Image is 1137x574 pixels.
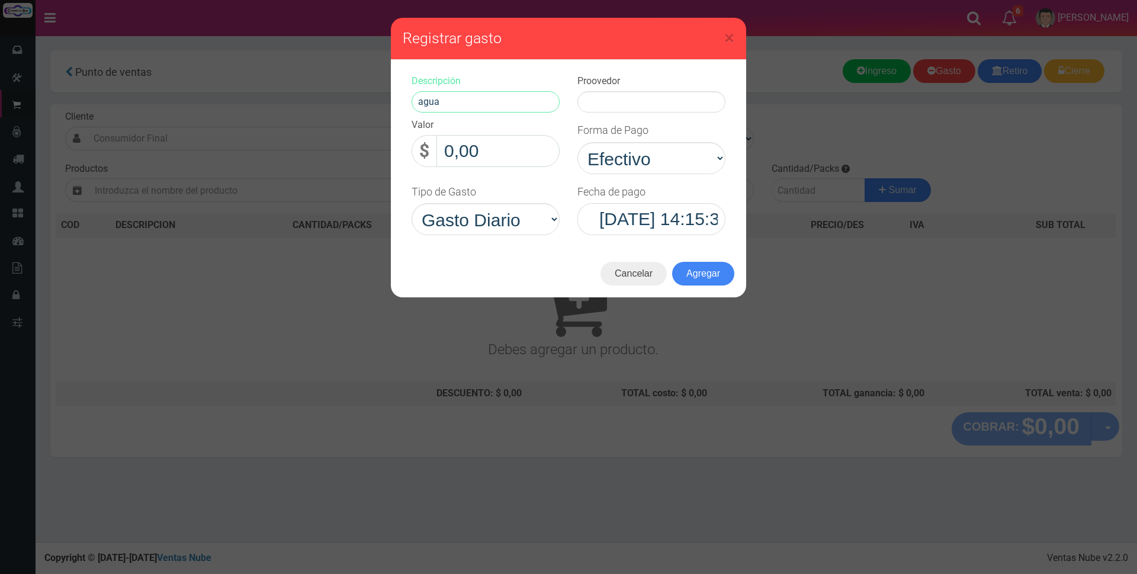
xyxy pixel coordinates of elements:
[724,28,734,47] button: Close
[577,186,645,198] h4: Fecha de pago
[577,75,620,88] label: Proovedor
[419,140,429,161] strong: $
[412,75,461,88] label: Descripción
[412,118,433,132] label: Valor
[412,186,476,198] h4: Tipo de Gasto
[672,262,734,286] button: Agregar
[600,262,667,286] button: Cancelar
[724,27,734,49] span: ×
[577,124,648,136] h4: Forma de Pago
[403,30,734,47] h3: Registrar gasto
